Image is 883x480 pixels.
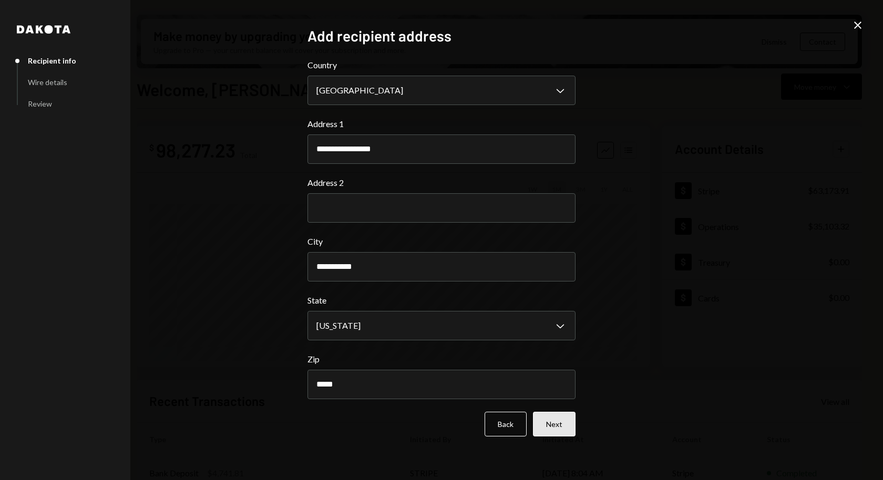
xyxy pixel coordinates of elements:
[307,353,576,366] label: Zip
[28,78,67,87] div: Wire details
[307,235,576,248] label: City
[307,26,576,46] h2: Add recipient address
[485,412,527,436] button: Back
[28,56,76,65] div: Recipient info
[533,412,576,436] button: Next
[307,59,576,71] label: Country
[307,311,576,340] button: State
[307,176,576,189] label: Address 2
[307,76,576,105] button: Country
[307,294,576,307] label: State
[28,99,52,108] div: Review
[307,118,576,130] label: Address 1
